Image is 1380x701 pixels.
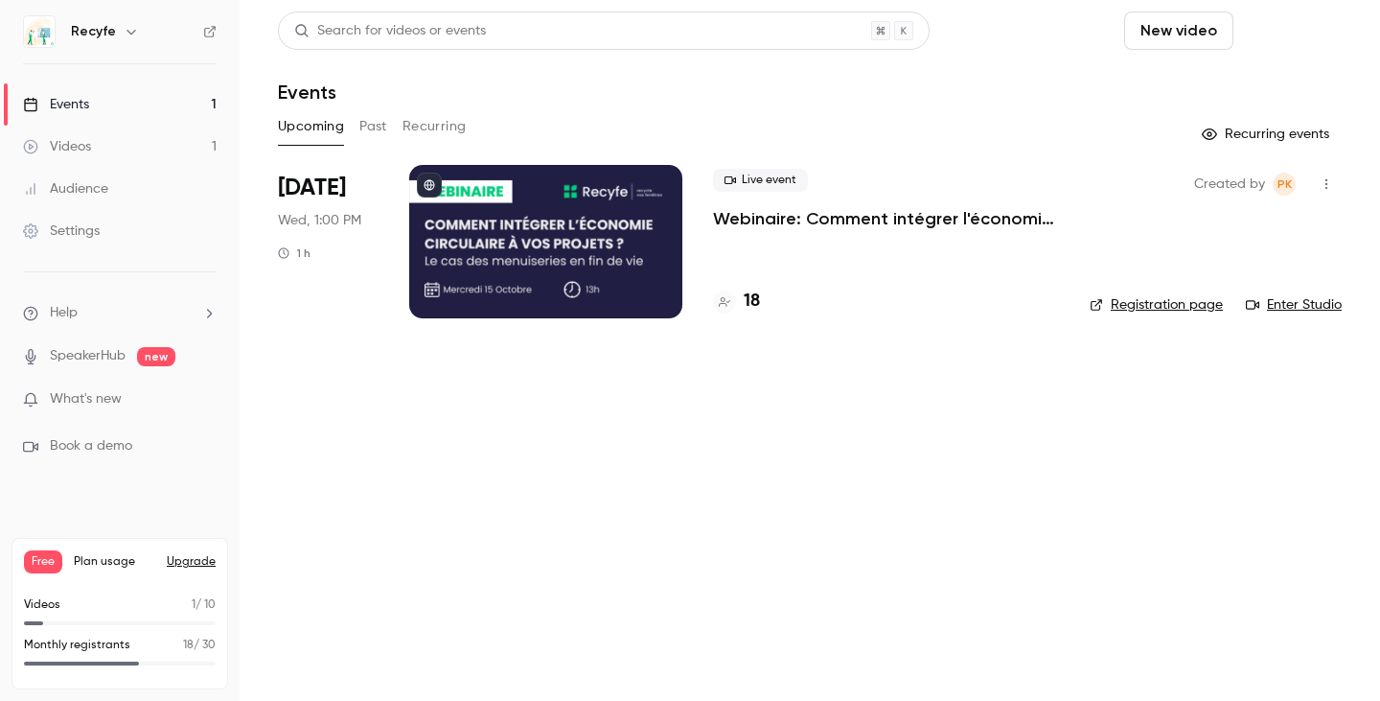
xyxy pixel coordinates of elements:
[24,550,62,573] span: Free
[192,599,195,611] span: 1
[24,16,55,47] img: Recyfe
[74,554,155,570] span: Plan usage
[278,81,336,104] h1: Events
[192,596,216,614] p: / 10
[1241,12,1342,50] button: Schedule
[359,111,387,142] button: Past
[50,436,132,456] span: Book a demo
[24,596,60,614] p: Videos
[1246,295,1342,315] a: Enter Studio
[278,111,344,142] button: Upcoming
[1090,295,1223,315] a: Registration page
[278,211,361,230] span: Wed, 1:00 PM
[713,289,760,315] a: 18
[23,222,100,241] div: Settings
[1193,119,1342,150] button: Recurring events
[713,207,1059,230] a: Webinaire: Comment intégrer l'économie circulaire dans vos projets ?
[183,637,216,654] p: / 30
[23,95,89,114] div: Events
[183,640,194,651] span: 18
[23,303,217,323] li: help-dropdown-opener
[167,554,216,570] button: Upgrade
[71,22,116,41] h6: Recyfe
[1194,173,1265,196] span: Created by
[744,289,760,315] h4: 18
[137,347,175,366] span: new
[1273,173,1296,196] span: Pauline KATCHAVENDA
[50,389,122,409] span: What's new
[23,179,108,199] div: Audience
[50,303,78,323] span: Help
[402,111,467,142] button: Recurring
[1124,12,1233,50] button: New video
[278,245,310,261] div: 1 h
[23,137,91,156] div: Videos
[278,165,379,318] div: Oct 15 Wed, 1:00 PM (Europe/Paris)
[294,21,486,41] div: Search for videos or events
[24,637,130,654] p: Monthly registrants
[1277,173,1292,196] span: PK
[278,173,346,203] span: [DATE]
[50,346,126,366] a: SpeakerHub
[713,169,808,192] span: Live event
